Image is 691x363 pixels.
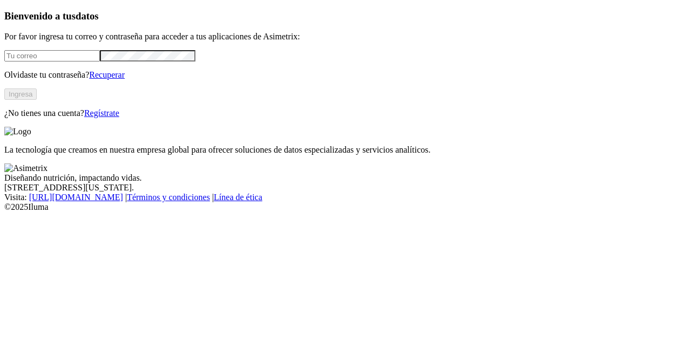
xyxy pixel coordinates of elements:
div: Diseñando nutrición, impactando vidas. [4,173,687,183]
a: Términos y condiciones [127,193,210,202]
button: Ingresa [4,88,37,100]
input: Tu correo [4,50,100,61]
span: datos [76,10,99,22]
div: [STREET_ADDRESS][US_STATE]. [4,183,687,193]
a: [URL][DOMAIN_NAME] [29,193,123,202]
a: Regístrate [84,108,119,118]
div: Visita : | | [4,193,687,202]
p: La tecnología que creamos en nuestra empresa global para ofrecer soluciones de datos especializad... [4,145,687,155]
div: © 2025 Iluma [4,202,687,212]
img: Logo [4,127,31,136]
p: Por favor ingresa tu correo y contraseña para acceder a tus aplicaciones de Asimetrix: [4,32,687,42]
a: Recuperar [89,70,125,79]
a: Línea de ética [214,193,262,202]
p: ¿No tienes una cuenta? [4,108,687,118]
p: Olvidaste tu contraseña? [4,70,687,80]
img: Asimetrix [4,163,48,173]
h3: Bienvenido a tus [4,10,687,22]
